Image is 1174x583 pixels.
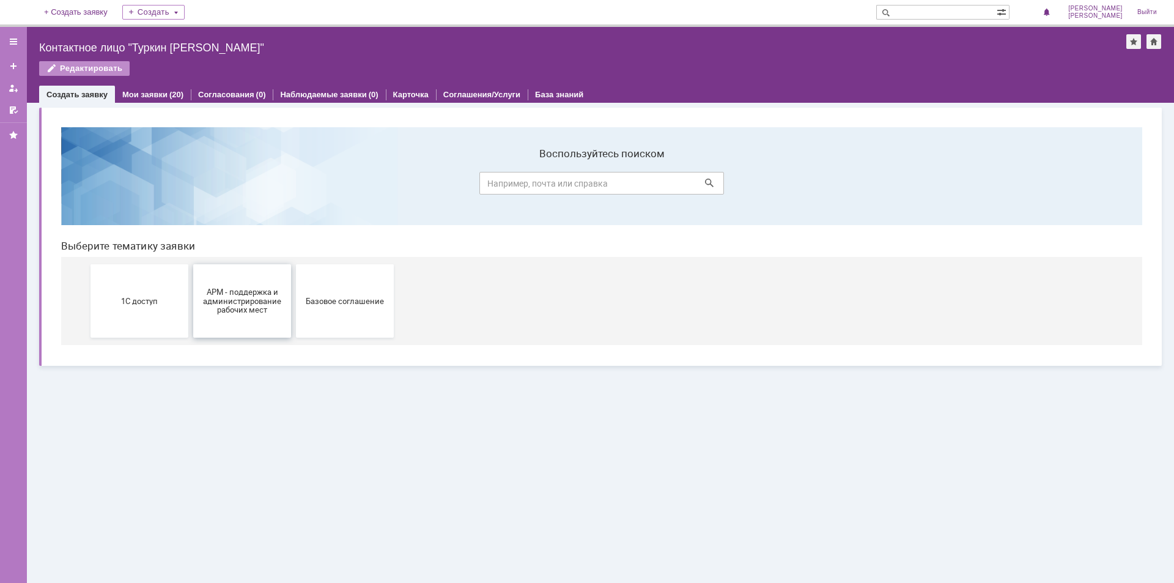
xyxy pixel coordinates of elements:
[1146,34,1161,49] div: Сделать домашней страницей
[245,147,342,220] button: Базовое соглашение
[369,90,378,99] div: (0)
[169,90,183,99] div: (20)
[43,179,133,188] span: 1С доступ
[4,78,23,98] a: Мои заявки
[1068,12,1123,20] span: [PERSON_NAME]
[428,54,673,77] input: Например, почта или справка
[1068,5,1123,12] span: [PERSON_NAME]
[39,147,137,220] button: 1С доступ
[393,90,429,99] a: Карточка
[142,147,240,220] button: АРМ - поддержка и администрирование рабочих мест
[428,30,673,42] label: Воспользуйтесь поиском
[122,5,185,20] div: Создать
[248,179,339,188] span: Базовое соглашение
[4,56,23,76] a: Создать заявку
[146,169,236,197] span: АРМ - поддержка и администрирование рабочих мест
[443,90,520,99] a: Соглашения/Услуги
[1126,34,1141,49] div: Добавить в избранное
[46,90,108,99] a: Создать заявку
[122,90,168,99] a: Мои заявки
[198,90,254,99] a: Согласования
[280,90,366,99] a: Наблюдаемые заявки
[997,6,1009,17] span: Расширенный поиск
[535,90,583,99] a: База знаний
[4,100,23,120] a: Мои согласования
[256,90,266,99] div: (0)
[10,122,1091,135] header: Выберите тематику заявки
[39,42,1126,54] div: Контактное лицо "Туркин [PERSON_NAME]"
